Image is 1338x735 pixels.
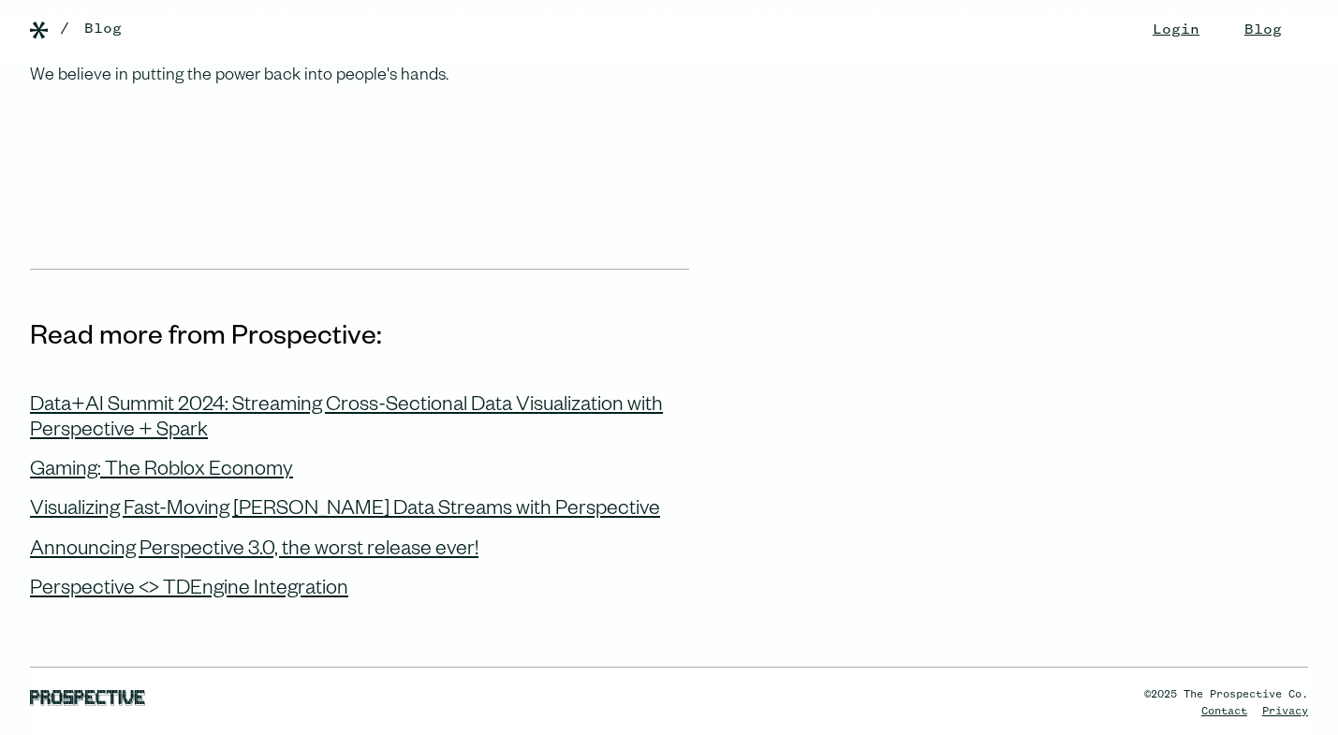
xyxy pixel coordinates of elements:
a: Contact [1201,706,1247,717]
div: Perspective <> TDEngine Integration [30,579,348,603]
div: Gaming: The Roblox Economy [30,460,293,484]
h3: Read more from Prospective: [30,322,689,358]
div: ©2025 The Prospective Co. [1144,686,1308,703]
div: Announcing Perspective 3.0, the worst release ever! [30,539,478,564]
a: Data+AI Summit 2024: Streaming Cross-Sectional Data Visualization with Perspective + Spark [30,380,689,445]
a: Privacy [1262,706,1308,717]
a: Blog [84,18,122,40]
a: Visualizing Fast-Moving [PERSON_NAME] Data Streams with Perspective [30,484,660,523]
a: Announcing Perspective 3.0, the worst release ever! [30,524,478,564]
a: Perspective <> TDEngine Integration [30,564,348,603]
div: / [60,18,69,40]
p: ‍ [30,121,689,149]
a: Gaming: The Roblox Economy [30,445,293,484]
div: Visualizing Fast-Moving [PERSON_NAME] Data Streams with Perspective [30,499,660,523]
div: Data+AI Summit 2024: Streaming Cross-Sectional Data Visualization with Perspective + Spark [30,395,689,445]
